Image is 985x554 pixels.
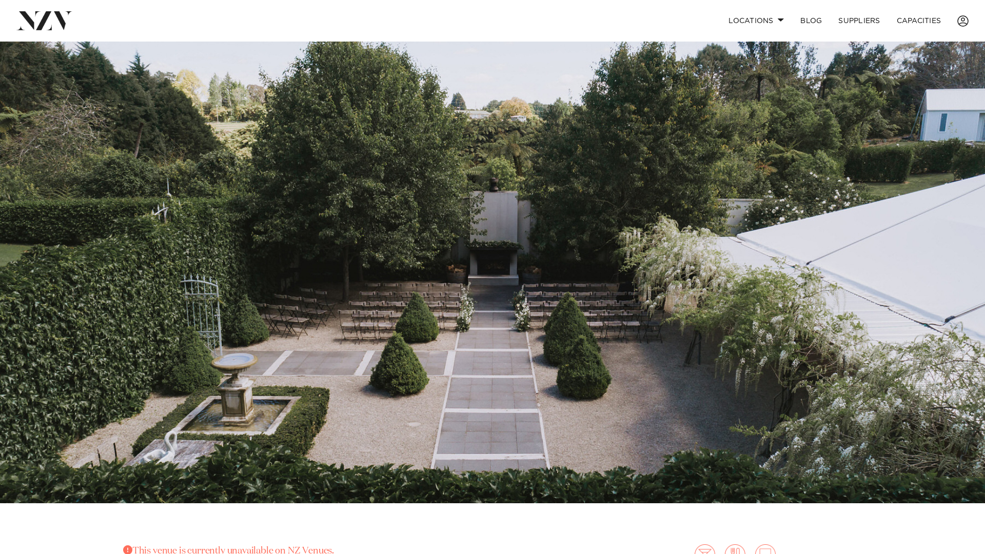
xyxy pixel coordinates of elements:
a: Capacities [889,10,950,32]
a: BLOG [792,10,830,32]
img: nzv-logo.png [16,11,72,30]
a: SUPPLIERS [830,10,888,32]
a: Locations [720,10,792,32]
